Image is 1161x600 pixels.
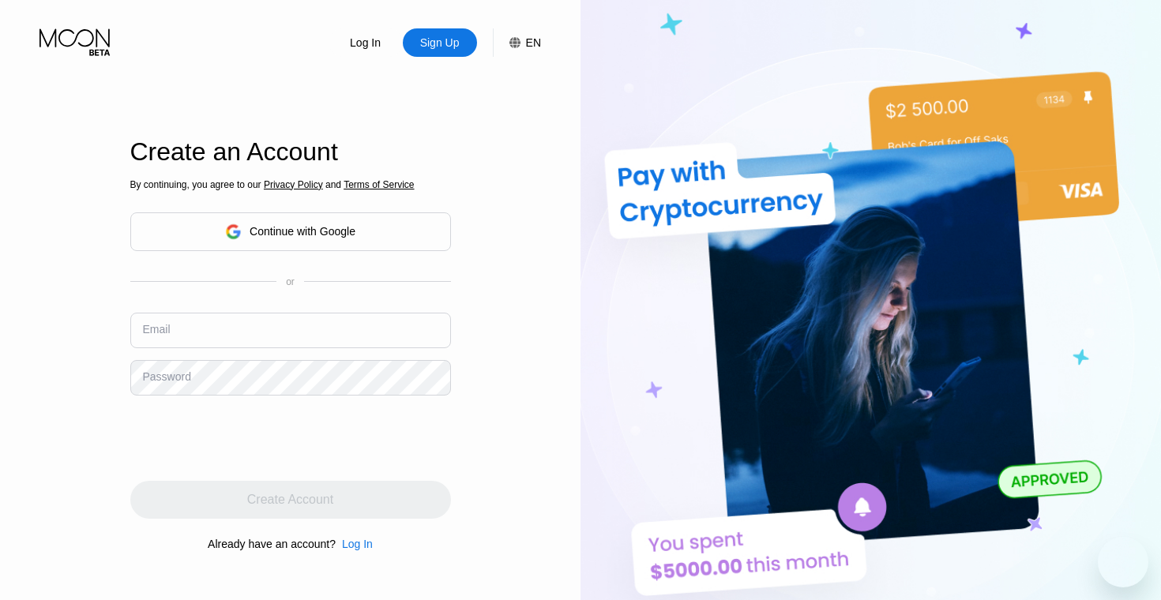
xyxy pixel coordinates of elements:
[342,538,373,550] div: Log In
[336,538,373,550] div: Log In
[130,179,451,190] div: By continuing, you agree to our
[286,276,295,287] div: or
[329,28,403,57] div: Log In
[348,35,382,51] div: Log In
[419,35,461,51] div: Sign Up
[143,370,191,383] div: Password
[130,407,370,469] iframe: reCAPTCHA
[403,28,477,57] div: Sign Up
[323,179,344,190] span: and
[130,212,451,251] div: Continue with Google
[264,179,323,190] span: Privacy Policy
[143,323,171,336] div: Email
[130,137,451,167] div: Create an Account
[344,179,414,190] span: Terms of Service
[1098,537,1148,587] iframe: Button to launch messaging window
[208,538,336,550] div: Already have an account?
[493,28,541,57] div: EN
[526,36,541,49] div: EN
[250,225,355,238] div: Continue with Google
